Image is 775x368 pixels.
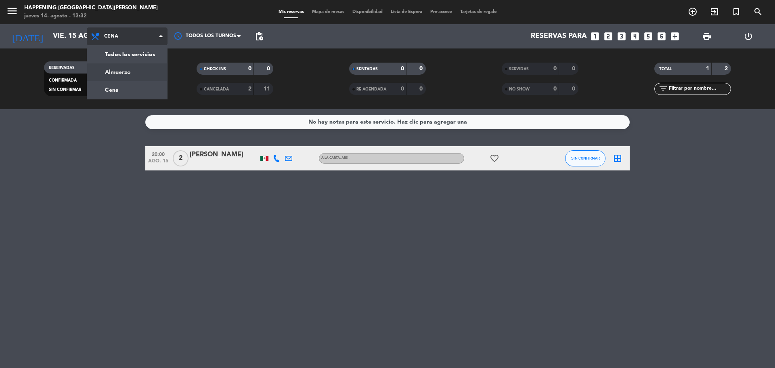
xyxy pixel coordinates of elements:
[630,31,640,42] i: looks_4
[658,84,668,94] i: filter_list
[509,67,529,71] span: SERVIDAS
[75,32,85,41] i: arrow_drop_down
[616,31,627,42] i: looks_3
[348,10,387,14] span: Disponibilidad
[571,156,600,160] span: SIN CONFIRMAR
[401,86,404,92] strong: 0
[274,10,308,14] span: Mis reservas
[731,7,741,17] i: turned_in_not
[702,32,712,41] span: print
[6,27,49,45] i: [DATE]
[456,10,501,14] span: Tarjetas de regalo
[204,87,229,91] span: CANCELADA
[340,156,350,160] span: , ARS -
[603,31,614,42] i: looks_two
[656,31,667,42] i: looks_6
[356,67,378,71] span: SENTADAS
[744,32,753,41] i: power_settings_new
[87,46,167,63] a: Todos los servicios
[321,156,350,160] span: A LA CARTA
[565,150,605,166] button: SIN CONFIRMAR
[490,154,499,163] i: favorite_border
[668,84,731,93] input: Filtrar por nombre...
[643,31,654,42] i: looks_5
[6,5,18,17] i: menu
[49,78,77,82] span: CONFIRMADA
[419,66,424,71] strong: 0
[426,10,456,14] span: Pre-acceso
[308,118,467,127] div: No hay notas para este servicio. Haz clic para agregar una
[401,66,404,71] strong: 0
[204,67,226,71] span: CHECK INS
[710,7,719,17] i: exit_to_app
[553,66,557,71] strong: 0
[264,86,272,92] strong: 11
[267,66,272,71] strong: 0
[706,66,709,71] strong: 1
[387,10,426,14] span: Lista de Espera
[572,66,577,71] strong: 0
[572,86,577,92] strong: 0
[49,88,81,92] span: SIN CONFIRMAR
[725,66,729,71] strong: 2
[190,149,258,160] div: [PERSON_NAME]
[49,66,75,70] span: RESERVADAS
[531,32,587,40] span: Reservas para
[688,7,697,17] i: add_circle_outline
[659,67,672,71] span: TOTAL
[509,87,530,91] span: NO SHOW
[254,32,264,41] span: pending_actions
[248,66,251,71] strong: 0
[419,86,424,92] strong: 0
[104,34,118,39] span: Cena
[87,81,167,99] a: Cena
[670,31,680,42] i: add_box
[753,7,763,17] i: search
[356,87,386,91] span: RE AGENDADA
[24,4,158,12] div: Happening [GEOGRAPHIC_DATA][PERSON_NAME]
[553,86,557,92] strong: 0
[248,86,251,92] strong: 2
[727,24,769,48] div: LOG OUT
[590,31,600,42] i: looks_one
[148,149,168,158] span: 20:00
[24,12,158,20] div: jueves 14. agosto - 13:32
[308,10,348,14] span: Mapa de mesas
[148,158,168,168] span: ago. 15
[613,154,622,163] i: border_all
[6,5,18,20] button: menu
[87,63,167,81] a: Almuerzo
[173,150,189,166] span: 2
